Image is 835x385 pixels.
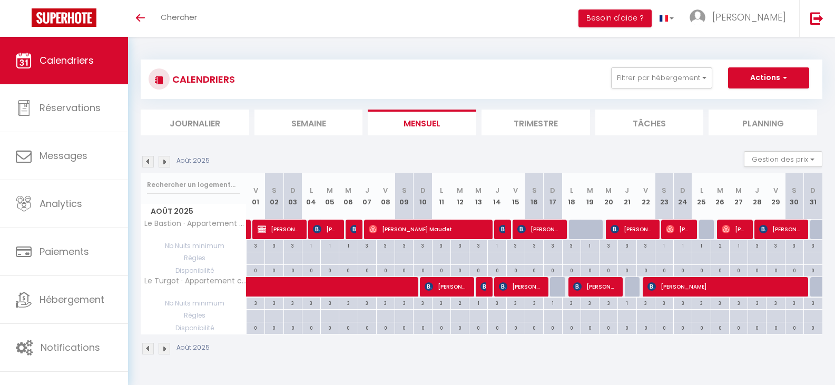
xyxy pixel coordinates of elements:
div: 3 [302,298,320,308]
div: 0 [433,265,450,275]
div: 1 [692,240,710,250]
li: Semaine [254,110,363,135]
abbr: V [643,185,648,195]
div: 0 [544,265,562,275]
th: 07 [358,173,376,220]
abbr: J [755,185,759,195]
div: 3 [748,240,766,250]
div: 0 [637,322,655,332]
div: 0 [451,322,469,332]
abbr: S [402,185,407,195]
div: 0 [451,265,469,275]
div: 0 [692,322,710,332]
li: Journalier [141,110,249,135]
div: 1 [618,298,636,308]
div: 0 [785,265,803,275]
abbr: M [605,185,612,195]
div: 3 [525,240,543,250]
th: 08 [376,173,395,220]
div: 3 [377,240,395,250]
div: 0 [302,322,320,332]
div: 1 [674,240,692,250]
div: 1 [321,240,339,250]
th: 01 [247,173,265,220]
div: 0 [767,265,784,275]
span: [PERSON_NAME] [712,11,786,24]
div: 1 [544,298,562,308]
span: [PERSON_NAME] [258,219,301,239]
span: Notifications [41,341,100,354]
div: 0 [804,322,822,332]
th: 16 [525,173,543,220]
span: Calendriers [40,54,94,67]
th: 26 [711,173,729,220]
span: Août 2025 [141,204,246,219]
th: 17 [544,173,562,220]
div: 0 [469,265,487,275]
div: 0 [247,322,264,332]
div: 0 [339,265,357,275]
div: 3 [618,240,636,250]
th: 12 [450,173,469,220]
abbr: D [810,185,816,195]
div: 0 [767,322,784,332]
span: Messages [40,149,87,162]
div: 3 [674,298,692,308]
img: logout [810,12,823,25]
div: 3 [414,240,431,250]
th: 02 [265,173,283,220]
th: 04 [302,173,320,220]
div: 3 [563,298,581,308]
div: 3 [525,298,543,308]
span: Nb Nuits minimum [141,298,246,309]
abbr: M [345,185,351,195]
th: 09 [395,173,414,220]
div: 0 [377,265,395,275]
div: 0 [655,265,673,275]
abbr: D [680,185,685,195]
abbr: S [532,185,537,195]
span: Nb Nuits minimum [141,240,246,252]
p: Août 2025 [176,343,210,353]
li: Trimestre [482,110,590,135]
th: 24 [674,173,692,220]
button: Actions [728,67,809,88]
th: 30 [785,173,803,220]
div: 3 [377,298,395,308]
abbr: S [662,185,666,195]
div: 2 [711,240,729,250]
div: 3 [692,298,710,308]
div: 3 [339,298,357,308]
div: 0 [414,322,431,332]
abbr: D [550,185,555,195]
th: 11 [432,173,450,220]
th: 28 [748,173,767,220]
abbr: M [587,185,593,195]
span: Le Turgot · Appartement cosy Parc Thermal [143,277,248,285]
div: 3 [711,298,729,308]
div: 3 [581,298,599,308]
th: 23 [655,173,673,220]
div: 3 [637,298,655,308]
span: Analytics [40,197,82,210]
div: 3 [544,240,562,250]
div: 0 [563,265,581,275]
span: Cardio vie Mme AVIT [499,219,505,239]
div: 3 [433,298,450,308]
span: [PERSON_NAME] [480,277,487,297]
div: 1 [655,240,673,250]
div: 0 [284,322,302,332]
div: 3 [748,298,766,308]
div: 0 [711,322,729,332]
th: 25 [692,173,711,220]
div: 0 [507,322,525,332]
th: 06 [339,173,358,220]
div: 0 [377,322,395,332]
div: 0 [358,322,376,332]
img: Super Booking [32,8,96,27]
th: 15 [506,173,525,220]
div: 0 [284,265,302,275]
div: 3 [469,240,487,250]
span: Règles [141,310,246,321]
abbr: V [383,185,388,195]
